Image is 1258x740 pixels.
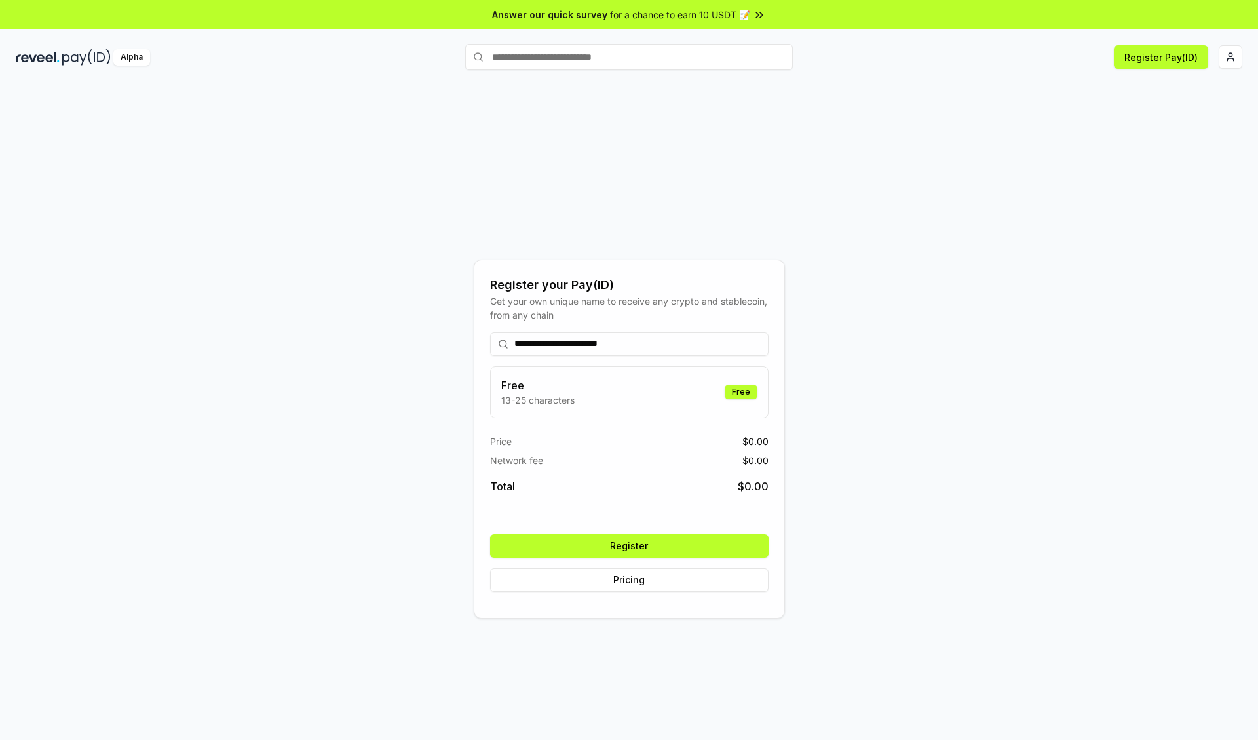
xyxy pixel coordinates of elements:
[62,49,111,66] img: pay_id
[725,385,757,399] div: Free
[610,8,750,22] span: for a chance to earn 10 USDT 📝
[1114,45,1208,69] button: Register Pay(ID)
[490,294,769,322] div: Get your own unique name to receive any crypto and stablecoin, from any chain
[16,49,60,66] img: reveel_dark
[742,435,769,448] span: $ 0.00
[490,568,769,592] button: Pricing
[738,478,769,494] span: $ 0.00
[490,478,515,494] span: Total
[490,454,543,467] span: Network fee
[113,49,150,66] div: Alpha
[490,534,769,558] button: Register
[492,8,607,22] span: Answer our quick survey
[501,393,575,407] p: 13-25 characters
[490,435,512,448] span: Price
[742,454,769,467] span: $ 0.00
[501,378,575,393] h3: Free
[490,276,769,294] div: Register your Pay(ID)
